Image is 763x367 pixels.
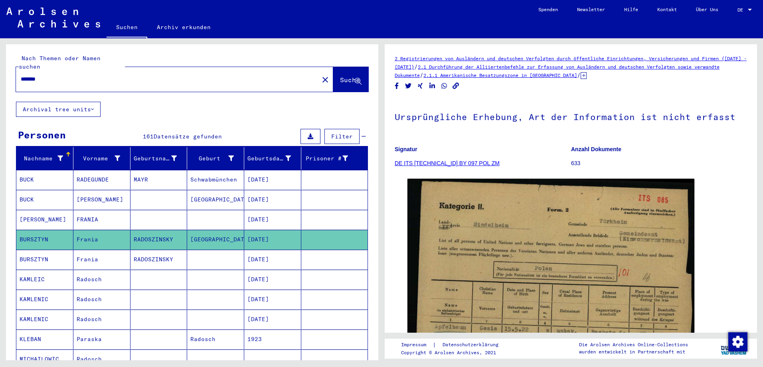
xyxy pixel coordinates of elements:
mat-cell: Radosch [73,290,130,309]
a: 2.1 Durchführung der Alliiertenbefehle zur Erfassung von Ausländern und deutschen Verfolgten sowi... [395,64,720,78]
b: Anzahl Dokumente [571,146,621,152]
mat-cell: MAYR [130,170,188,189]
a: DE ITS [TECHNICAL_ID] BY 097 POL ZM [395,160,500,166]
mat-cell: KAMLENIC [16,290,73,309]
mat-cell: [DATE] [244,190,301,209]
mat-cell: KAMLEIC [16,270,73,289]
mat-cell: BUCK [16,170,73,189]
div: Prisoner # [304,154,348,163]
div: Personen [18,128,66,142]
mat-cell: Frania [73,250,130,269]
span: Filter [331,133,353,140]
mat-header-cell: Prisoner # [301,147,368,170]
mat-cell: [DATE] [244,290,301,309]
mat-label: Nach Themen oder Namen suchen [19,55,101,70]
mat-header-cell: Geburtsdatum [244,147,301,170]
span: / [577,71,581,79]
div: Vorname [77,154,120,163]
mat-cell: BUCK [16,190,73,209]
span: Suche [340,76,360,84]
button: Share on WhatsApp [440,81,449,91]
a: 2 Registrierungen von Ausländern und deutschen Verfolgten durch öffentliche Einrichtungen, Versic... [395,55,747,70]
img: Zustimmung ändern [728,332,747,351]
div: Geburt‏ [190,154,234,163]
mat-cell: [DATE] [244,250,301,269]
mat-cell: Radosch [73,310,130,329]
mat-cell: BURSZTYN [16,250,73,269]
div: Prisoner # [304,152,358,165]
mat-cell: FRANIA [73,210,130,229]
a: Impressum [401,341,433,349]
div: Nachname [20,154,63,163]
b: Signatur [395,146,417,152]
mat-cell: [DATE] [244,210,301,229]
div: Geburtsdatum [247,154,291,163]
div: Zustimmung ändern [728,332,747,351]
mat-cell: 1923 [244,330,301,349]
mat-cell: [DATE] [244,270,301,289]
h1: Ursprüngliche Erhebung, Art der Information ist nicht erfasst [395,99,747,134]
div: Nachname [20,152,73,165]
mat-cell: RADOSZINSKY [130,250,188,269]
span: Datensätze gefunden [154,133,222,140]
mat-cell: [DATE] [244,310,301,329]
button: Share on Xing [416,81,425,91]
mat-cell: [PERSON_NAME] [16,210,73,229]
mat-header-cell: Vorname [73,147,130,170]
button: Archival tree units [16,102,101,117]
img: Arolsen_neg.svg [6,8,100,28]
p: Die Arolsen Archives Online-Collections [579,341,688,348]
mat-cell: Frania [73,230,130,249]
a: Suchen [107,18,147,38]
p: 633 [571,159,747,168]
mat-cell: RADOSZINSKY [130,230,188,249]
mat-cell: Radosch [73,270,130,289]
div: Geburtsname [134,154,177,163]
div: Geburtsdatum [247,152,301,165]
button: Suche [333,67,368,92]
a: Archiv erkunden [147,18,220,37]
div: Vorname [77,152,130,165]
div: | [401,341,508,349]
mat-cell: RADEGUNDE [73,170,130,189]
button: Share on Twitter [404,81,413,91]
mat-cell: [DATE] [244,170,301,189]
button: Share on Facebook [393,81,401,91]
mat-cell: [PERSON_NAME] [73,190,130,209]
mat-cell: BURSZTYN [16,230,73,249]
div: Geburtsname [134,152,187,165]
a: 2.1.1 Amerikanische Besatzungszone in [GEOGRAPHIC_DATA] [423,72,577,78]
mat-header-cell: Nachname [16,147,73,170]
p: wurden entwickelt in Partnerschaft mit [579,348,688,355]
button: Filter [324,129,360,144]
mat-cell: [DATE] [244,230,301,249]
img: yv_logo.png [719,338,749,358]
button: Copy link [452,81,460,91]
mat-cell: Schwabmünchen [187,170,244,189]
span: / [414,63,418,70]
div: Geburt‏ [190,152,244,165]
span: / [420,71,423,79]
a: Datenschutzerklärung [436,341,508,349]
mat-cell: [GEOGRAPHIC_DATA] [187,190,244,209]
button: Share on LinkedIn [428,81,437,91]
mat-cell: KAMLENIC [16,310,73,329]
mat-cell: KLEBAN [16,330,73,349]
mat-header-cell: Geburtsname [130,147,188,170]
mat-header-cell: Geburt‏ [187,147,244,170]
span: DE [737,7,746,13]
mat-cell: Radosch [187,330,244,349]
mat-cell: Paraska [73,330,130,349]
mat-icon: close [320,75,330,85]
p: Copyright © Arolsen Archives, 2021 [401,349,508,356]
button: Clear [317,71,333,87]
mat-cell: [GEOGRAPHIC_DATA] [187,230,244,249]
span: 161 [143,133,154,140]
